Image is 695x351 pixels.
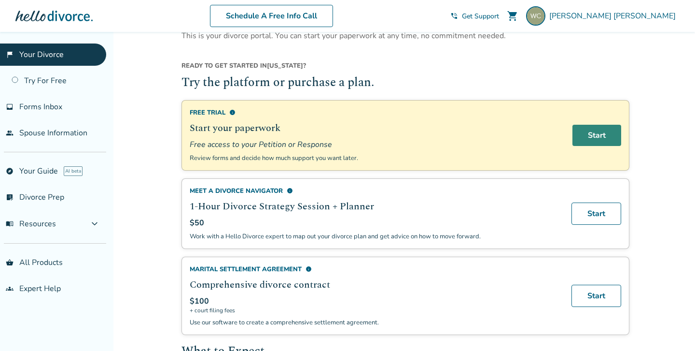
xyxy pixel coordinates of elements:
span: list_alt_check [6,193,14,201]
p: Review forms and decide how much support you want later. [190,154,561,162]
span: Get Support [462,12,499,21]
div: Meet a divorce navigator [190,187,560,195]
p: Work with a Hello Divorce expert to map out your divorce plan and get advice on how to move forward. [190,232,560,241]
p: This is your divorce portal. You can start your paperwork at any time, no commitment needed. [181,29,629,42]
span: AI beta [64,166,83,176]
a: Schedule A Free Info Call [210,5,333,27]
p: Use our software to create a comprehensive settlement agreement. [190,318,560,327]
span: flag_2 [6,51,14,58]
span: Forms Inbox [19,102,62,112]
a: phone_in_talkGet Support [450,12,499,21]
span: [PERSON_NAME] [PERSON_NAME] [549,11,680,21]
span: shopping_cart [507,10,518,22]
span: info [229,109,236,116]
span: menu_book [6,220,14,228]
div: Marital Settlement Agreement [190,265,560,274]
span: shopping_basket [6,259,14,266]
div: Free Trial [190,108,561,117]
h2: Start your paperwork [190,121,561,135]
img: walterchengmd@gmail.com [526,6,545,26]
span: Free access to your Petition or Response [190,139,561,150]
a: Start [572,125,621,146]
span: info [287,188,293,194]
h2: Comprehensive divorce contract [190,278,560,292]
a: Start [571,285,621,307]
span: $50 [190,218,204,228]
span: groups [6,285,14,292]
span: $100 [190,296,209,307]
span: people [6,129,14,137]
span: explore [6,167,14,175]
span: phone_in_talk [450,12,458,20]
span: inbox [6,103,14,111]
iframe: Chat Widget [647,305,695,351]
span: + court filing fees [190,307,560,314]
span: info [306,266,312,272]
h2: Try the platform or purchase a plan. [181,74,629,92]
div: [US_STATE] ? [181,61,629,74]
span: expand_more [89,218,100,230]
a: Start [571,203,621,225]
span: Resources [6,219,56,229]
h2: 1-Hour Divorce Strategy Session + Planner [190,199,560,214]
span: Ready to get started in [181,61,267,70]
